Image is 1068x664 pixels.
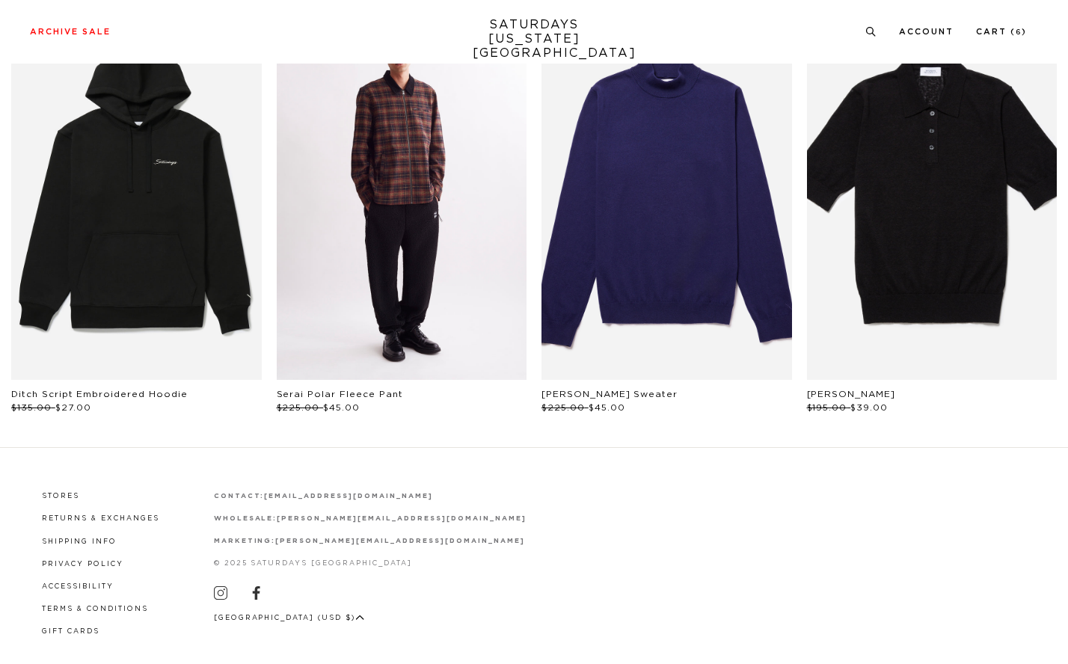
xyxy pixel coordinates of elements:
[277,403,320,412] span: $225.00
[541,390,678,399] a: [PERSON_NAME] Sweater
[55,403,91,412] span: $27.00
[42,606,148,612] a: Terms & Conditions
[1016,29,1022,36] small: 6
[277,4,527,380] div: files/U52304SW02-BLACK_04_1.jpg
[30,28,111,36] a: Archive Sale
[214,612,365,624] button: [GEOGRAPHIC_DATA] (USD $)
[214,558,527,569] p: © 2025 Saturdays [GEOGRAPHIC_DATA]
[277,515,526,522] a: [PERSON_NAME][EMAIL_ADDRESS][DOMAIN_NAME]
[807,390,895,399] a: [PERSON_NAME]
[589,403,625,412] span: $45.00
[264,493,432,499] a: [EMAIL_ADDRESS][DOMAIN_NAME]
[850,403,888,412] span: $39.00
[214,515,277,522] strong: wholesale:
[42,515,159,522] a: Returns & Exchanges
[899,28,954,36] a: Account
[42,538,117,545] a: Shipping Info
[42,493,79,499] a: Stores
[42,628,99,635] a: Gift Cards
[11,390,188,399] a: Ditch Script Embroidered Hoodie
[275,538,524,544] a: [PERSON_NAME][EMAIL_ADDRESS][DOMAIN_NAME]
[11,403,52,412] span: $135.00
[541,403,585,412] span: $225.00
[42,561,123,568] a: Privacy Policy
[473,18,596,61] a: SATURDAYS[US_STATE][GEOGRAPHIC_DATA]
[976,28,1027,36] a: Cart (6)
[807,403,847,412] span: $195.00
[214,538,276,544] strong: marketing:
[277,390,403,399] a: Serai Polar Fleece Pant
[323,403,360,412] span: $45.00
[214,493,265,499] strong: contact:
[42,583,114,590] a: Accessibility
